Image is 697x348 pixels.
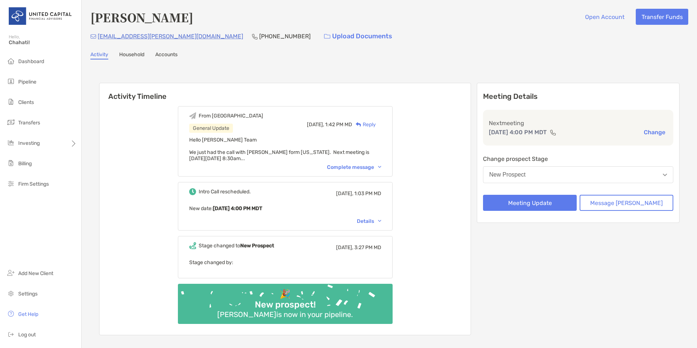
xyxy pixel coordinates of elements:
img: firm-settings icon [7,179,15,188]
div: Intro Call rescheduled. [199,189,251,195]
img: Event icon [189,112,196,119]
button: Message [PERSON_NAME] [580,195,673,211]
a: Upload Documents [319,28,397,44]
span: [DATE], [307,121,324,128]
p: [PHONE_NUMBER] [259,32,311,41]
button: Change [642,128,667,136]
span: Hello [PERSON_NAME] Team We just had the call with [PERSON_NAME] form [US_STATE]. Next meeting is... [189,137,369,162]
img: add_new_client icon [7,268,15,277]
b: New Prospect [240,243,274,249]
img: Email Icon [90,34,96,39]
img: Open dropdown arrow [663,174,667,176]
span: 1:42 PM MD [325,121,352,128]
p: [DATE] 4:00 PM MDT [489,128,547,137]
span: Settings [18,291,38,297]
h6: Activity Timeline [100,83,471,101]
a: Household [119,51,144,59]
div: Complete message [327,164,381,170]
img: get-help icon [7,309,15,318]
img: billing icon [7,159,15,167]
span: [DATE], [336,244,353,251]
button: New Prospect [483,166,673,183]
div: General Update [189,124,233,133]
img: Event icon [189,242,196,249]
p: Meeting Details [483,92,673,101]
span: Firm Settings [18,181,49,187]
h4: [PERSON_NAME] [90,9,193,26]
div: [PERSON_NAME] is now in your pipeline. [214,310,356,319]
img: Chevron icon [378,166,381,168]
span: Log out [18,332,36,338]
div: From [GEOGRAPHIC_DATA] [199,113,263,119]
img: logout icon [7,330,15,339]
div: Reply [352,121,376,128]
img: United Capital Logo [9,3,73,29]
div: New prospect! [252,299,319,310]
img: clients icon [7,97,15,106]
a: Accounts [155,51,178,59]
span: Pipeline [18,79,36,85]
img: Reply icon [356,122,361,127]
img: settings icon [7,289,15,298]
img: dashboard icon [7,57,15,65]
span: Get Help [18,311,38,317]
img: communication type [550,129,556,135]
span: Investing [18,140,40,146]
img: Chevron icon [378,220,381,222]
span: Add New Client [18,270,53,277]
p: Next meeting [489,119,667,128]
span: 1:03 PM MD [354,190,381,197]
p: Change prospect Stage [483,154,673,163]
img: investing icon [7,138,15,147]
img: Confetti [178,284,393,318]
div: Details [357,218,381,224]
img: Event icon [189,188,196,195]
a: Activity [90,51,108,59]
span: Clients [18,99,34,105]
span: Billing [18,161,32,167]
button: Transfer Funds [636,9,688,25]
span: 3:27 PM MD [354,244,381,251]
span: Dashboard [18,58,44,65]
div: New Prospect [489,171,526,178]
span: [DATE], [336,190,353,197]
span: Transfers [18,120,40,126]
img: transfers icon [7,118,15,127]
span: Chahati! [9,39,77,46]
p: New date : [189,204,381,213]
p: Stage changed by: [189,258,381,267]
div: 🎉 [277,289,293,299]
img: pipeline icon [7,77,15,86]
button: Open Account [579,9,630,25]
img: button icon [324,34,330,39]
b: [DATE] 4:00 PM MDT [213,205,262,212]
button: Meeting Update [483,195,577,211]
img: Phone Icon [252,34,258,39]
p: [EMAIL_ADDRESS][PERSON_NAME][DOMAIN_NAME] [98,32,243,41]
div: Stage changed to [199,243,274,249]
